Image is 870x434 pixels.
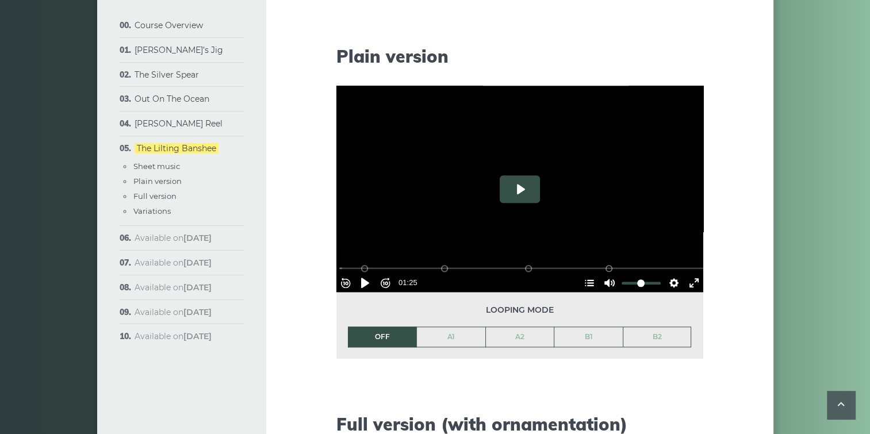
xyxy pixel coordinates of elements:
span: Available on [135,307,212,317]
strong: [DATE] [183,331,212,341]
a: B2 [623,327,691,347]
a: Plain version [133,176,182,186]
a: Course Overview [135,20,203,30]
a: Sheet music [133,162,180,171]
a: [PERSON_NAME]’s Jig [135,45,223,55]
a: Variations [133,206,171,216]
a: A2 [486,327,554,347]
span: Available on [135,331,212,341]
a: The Lilting Banshee [135,143,219,153]
a: The Silver Spear [135,70,199,80]
strong: [DATE] [183,258,212,268]
span: Available on [135,233,212,243]
a: B1 [554,327,623,347]
h2: Plain version [336,46,703,67]
span: Available on [135,258,212,268]
strong: [DATE] [183,233,212,243]
a: Out On The Ocean [135,94,209,104]
strong: [DATE] [183,307,212,317]
span: Available on [135,282,212,293]
strong: [DATE] [183,282,212,293]
a: Full version [133,191,177,201]
span: Looping mode [348,304,692,317]
a: [PERSON_NAME] Reel [135,118,223,129]
a: A1 [417,327,485,347]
